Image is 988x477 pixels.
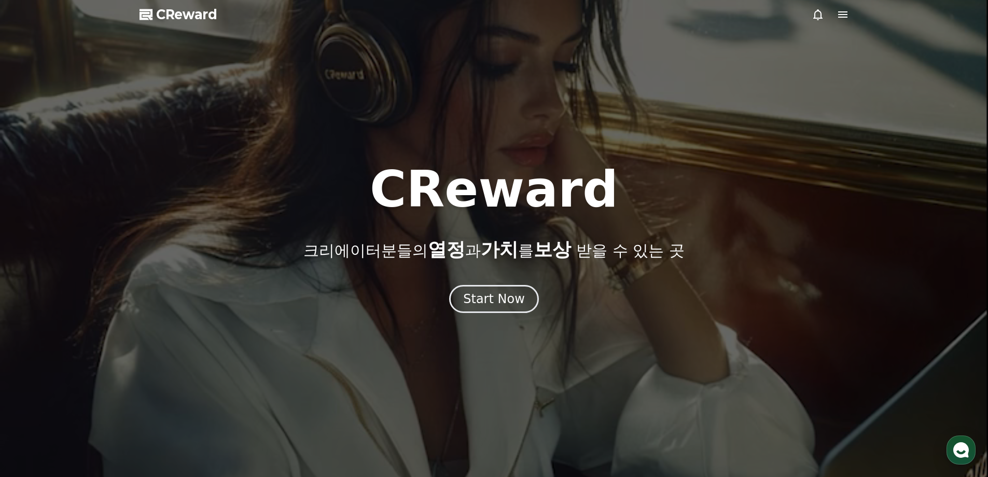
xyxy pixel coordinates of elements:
[481,239,518,260] span: 가치
[370,165,618,214] h1: CReward
[428,239,465,260] span: 열정
[449,285,539,313] button: Start Now
[156,6,217,23] span: CReward
[463,291,525,307] div: Start Now
[140,6,217,23] a: CReward
[534,239,571,260] span: 보상
[303,239,684,260] p: 크리에이터분들의 과 를 받을 수 있는 곳
[449,295,539,305] a: Start Now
